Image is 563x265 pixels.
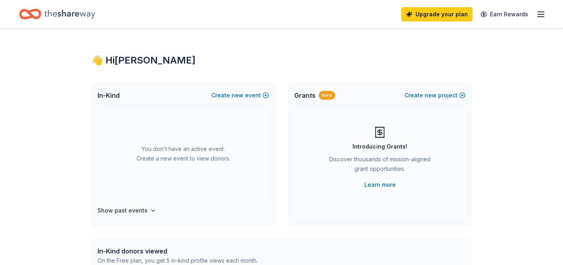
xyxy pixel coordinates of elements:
[404,91,465,100] button: Createnewproject
[98,206,147,215] h4: Show past events
[319,91,335,100] div: New
[211,91,269,100] button: Createnewevent
[364,180,396,190] a: Learn more
[98,246,258,256] div: In-Kind donors viewed
[98,206,156,215] button: Show past events
[326,155,434,177] div: Discover thousands of mission-aligned grant opportunities.
[401,7,473,21] a: Upgrade your plan
[476,7,533,21] a: Earn Rewards
[98,108,269,199] div: You don't have an active event. Create a new event to view donors.
[294,91,316,100] span: Grants
[91,54,472,67] div: 👋 Hi [PERSON_NAME]
[19,5,95,23] a: Home
[425,91,437,100] span: new
[98,91,120,100] span: In-Kind
[352,142,407,151] div: Introducing Grants!
[232,91,243,100] span: new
